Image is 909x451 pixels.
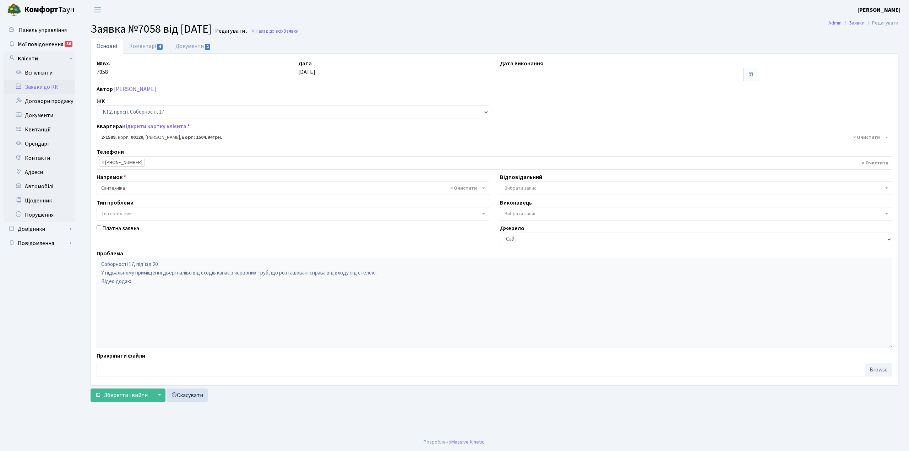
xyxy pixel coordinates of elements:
[157,44,163,50] span: 4
[123,39,169,54] a: Коментарі
[7,3,21,17] img: logo.png
[97,249,123,258] label: Проблема
[4,165,75,179] a: Адреси
[91,59,293,81] div: 7058
[89,4,107,16] button: Переключити навігацію
[293,59,495,81] div: [DATE]
[18,40,63,48] span: Мої повідомлення
[91,388,152,402] button: Зберегти і вийти
[4,94,75,108] a: Договори продажу
[4,108,75,123] a: Документи
[214,28,247,34] small: Редагувати .
[4,208,75,222] a: Порушення
[4,66,75,80] a: Всі клієнти
[97,148,124,156] label: Телефони
[99,159,145,167] li: +380973690415
[4,179,75,194] a: Автомобілі
[4,123,75,137] a: Квитанції
[122,123,186,130] a: Відкрити картку клієнта
[424,438,485,446] div: Розроблено .
[849,19,865,27] a: Заявки
[505,210,537,217] span: Вибрати запис
[4,23,75,37] a: Панель управління
[862,159,888,167] span: Видалити всі елементи
[283,28,299,34] span: Заявки
[101,185,480,192] span: Сантехніка
[101,134,115,141] b: 2-1589
[828,19,842,27] a: Admin
[500,59,543,68] label: Дата виконання
[97,173,126,181] label: Напрямок
[505,185,537,192] span: Вибрати запис
[451,438,484,446] a: Massive Kinetic
[169,39,217,54] a: Документи
[4,80,75,94] a: Заявки до КК
[24,4,58,15] b: Комфорт
[858,6,900,14] a: [PERSON_NAME]
[298,59,312,68] label: Дата
[167,388,208,402] a: Скасувати
[4,137,75,151] a: Орендарі
[853,134,880,141] span: Видалити всі елементи
[102,159,104,166] span: ×
[500,224,524,233] label: Джерело
[4,236,75,250] a: Повідомлення
[114,85,156,93] a: [PERSON_NAME]
[97,199,134,207] label: Тип проблеми
[19,26,67,34] span: Панель управління
[97,122,190,131] label: Квартира
[251,28,299,34] a: Назад до всіхЗаявки
[97,85,113,93] label: Автор
[24,4,75,16] span: Таун
[4,194,75,208] a: Щоденник
[91,39,123,54] a: Основні
[101,210,132,217] span: Тип проблеми
[97,59,110,68] label: № вх.
[4,222,75,236] a: Довідники
[91,21,212,37] span: Заявка №7058 від [DATE]
[4,37,75,51] a: Мої повідомлення36
[500,173,542,181] label: Відповідальний
[818,16,909,31] nav: breadcrumb
[450,185,477,192] span: Видалити всі елементи
[4,151,75,165] a: Контакти
[500,199,532,207] label: Виконавець
[104,391,148,399] span: Зберегти і вийти
[97,97,105,105] label: ЖК
[131,134,143,141] b: 00120
[97,131,892,144] span: <b>2-1589</b>, корп.: <b>00120</b>, Сухопара Вадим Миколайович, <b>Борг: 1504.94грн.</b>
[97,258,892,348] textarea: Соборності 17, під'їзд 20. У підвальному приміщенні двері наліво від сходів капає з червоних труб...
[97,181,489,195] span: Сантехніка
[65,41,72,47] div: 36
[205,44,211,50] span: 1
[102,224,139,233] label: Платна заявка
[181,134,222,141] b: Борг: 1504.94грн.
[4,51,75,66] a: Клієнти
[101,134,883,141] span: <b>2-1589</b>, корп.: <b>00120</b>, Сухопара Вадим Миколайович, <b>Борг: 1504.94грн.</b>
[865,19,898,27] li: Редагувати
[97,352,145,360] label: Прикріпити файли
